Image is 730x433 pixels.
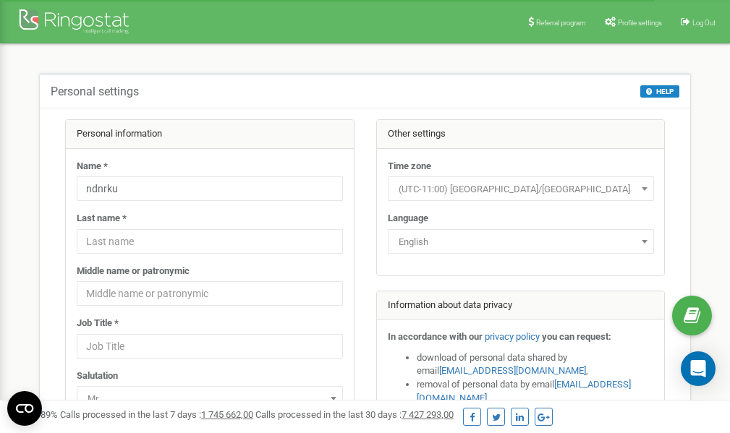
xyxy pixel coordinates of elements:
[692,19,716,27] span: Log Out
[77,281,343,306] input: Middle name or patronymic
[82,389,338,409] span: Mr.
[640,85,679,98] button: HELP
[542,331,611,342] strong: you can request:
[393,179,649,200] span: (UTC-11:00) Pacific/Midway
[377,291,665,320] div: Information about data privacy
[388,331,483,342] strong: In accordance with our
[388,176,654,201] span: (UTC-11:00) Pacific/Midway
[388,212,428,226] label: Language
[377,120,665,149] div: Other settings
[417,378,654,405] li: removal of personal data by email ,
[77,160,108,173] label: Name *
[60,409,253,420] span: Calls processed in the last 7 days :
[77,369,118,383] label: Salutation
[77,212,127,226] label: Last name *
[66,120,354,149] div: Personal information
[388,160,431,173] label: Time zone
[77,334,343,359] input: Job Title
[77,386,343,411] span: Mr.
[618,19,662,27] span: Profile settings
[77,317,119,330] label: Job Title *
[681,351,716,386] div: Open Intercom Messenger
[77,229,343,254] input: Last name
[201,409,253,420] u: 1 745 662,00
[536,19,586,27] span: Referral program
[388,229,654,254] span: English
[255,409,454,420] span: Calls processed in the last 30 days :
[402,409,454,420] u: 7 427 293,00
[485,331,540,342] a: privacy policy
[439,365,586,376] a: [EMAIL_ADDRESS][DOMAIN_NAME]
[51,85,139,98] h5: Personal settings
[77,265,190,278] label: Middle name or patronymic
[77,176,343,201] input: Name
[417,351,654,378] li: download of personal data shared by email ,
[393,232,649,252] span: English
[7,391,42,426] button: Open CMP widget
